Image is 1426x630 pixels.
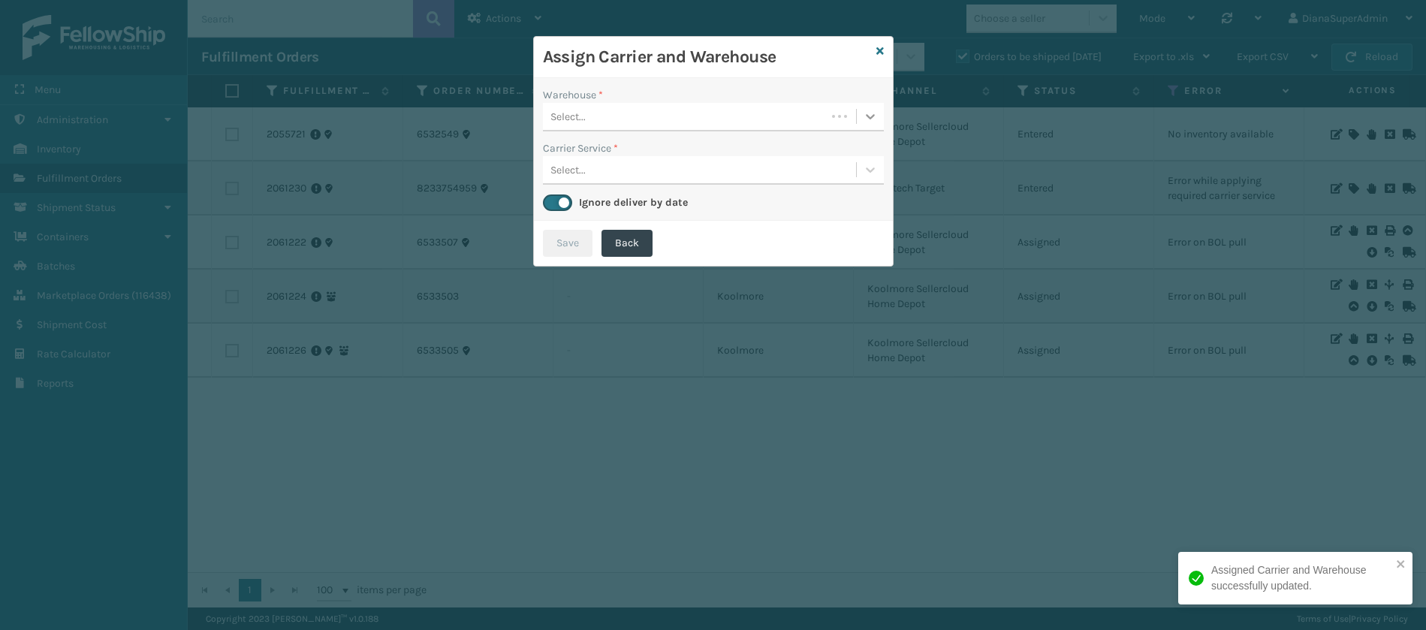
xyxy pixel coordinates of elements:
[543,230,592,257] button: Save
[543,87,603,103] label: Warehouse
[543,46,870,68] h3: Assign Carrier and Warehouse
[579,196,688,209] label: Ignore deliver by date
[543,140,618,156] label: Carrier Service
[550,162,586,178] div: Select...
[601,230,653,257] button: Back
[550,109,586,125] div: Select...
[1211,562,1391,594] div: Assigned Carrier and Warehouse successfully updated.
[1396,558,1406,572] button: close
